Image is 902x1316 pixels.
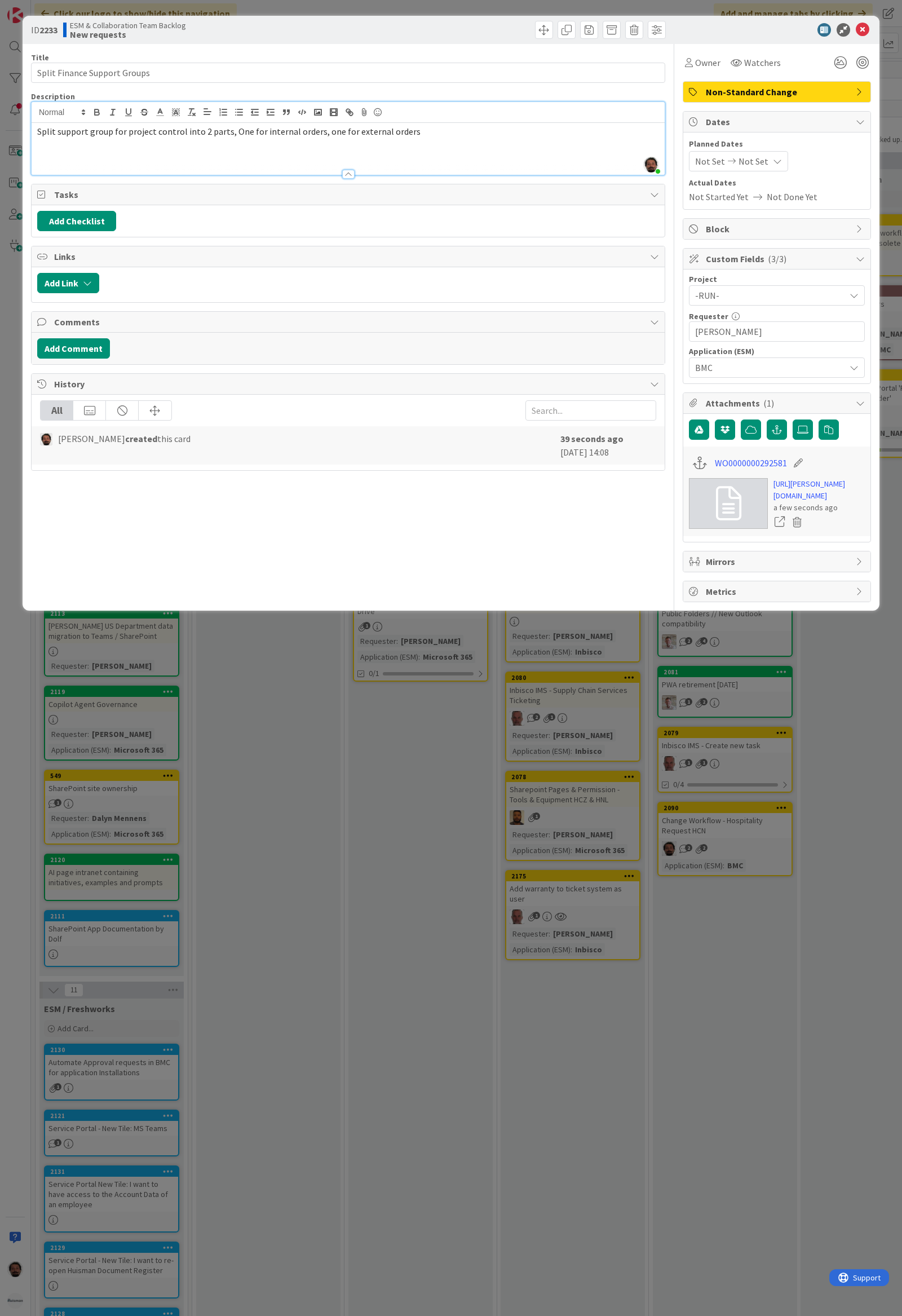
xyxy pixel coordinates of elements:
button: Add Comment [37,338,110,359]
span: Not Done Yet [767,190,817,204]
span: Not Started Yet [689,190,749,204]
span: Not Set [695,154,725,168]
span: Comments [54,315,644,329]
div: Project [689,275,865,283]
span: Owner [695,56,720,69]
span: Planned Dates [689,138,865,150]
img: OnCl7LGpK6aSgKCc2ZdSmTqaINaX6qd1.png [643,157,659,173]
b: created [125,433,157,444]
b: 2233 [39,24,58,36]
span: Attachments [706,396,850,410]
label: Title [31,52,49,63]
img: AC [40,433,52,445]
span: ( 1 ) [763,398,774,409]
span: Mirrors [706,555,850,568]
span: Description [31,91,75,101]
input: Search... [525,400,656,421]
a: WO0000000292581 [715,456,787,470]
div: [DATE] 14:08 [560,432,656,459]
span: Metrics [706,585,850,598]
span: Non-Standard Change [706,85,850,99]
button: Add Link [37,273,99,293]
span: -RUN- [695,288,839,303]
span: Custom Fields [706,252,850,266]
div: a few seconds ago [773,502,865,514]
span: Support [24,2,51,15]
div: All [41,401,73,420]
b: 39 seconds ago [560,433,624,444]
label: Requester [689,311,728,321]
button: Add Checklist [37,211,116,231]
span: ( 3/3 ) [768,253,786,264]
span: BMC [695,360,839,376]
span: ID [31,23,58,37]
span: Links [54,250,644,263]
span: [PERSON_NAME] this card [58,432,191,445]
span: ESM & Collaboration Team Backlog [70,21,186,30]
span: Actual Dates [689,177,865,189]
input: type card name here... [31,63,665,83]
a: Open [773,515,786,529]
b: New requests [70,30,186,39]
span: Dates [706,115,850,129]
a: [URL][PERSON_NAME][DOMAIN_NAME] [773,478,865,502]
span: Block [706,222,850,236]
div: Application (ESM) [689,347,865,355]
span: Not Set [739,154,768,168]
span: Split support group for project control into 2 parts, One for internal orders, one for external o... [37,126,421,137]
span: History [54,377,644,391]
span: Watchers [744,56,781,69]
span: Tasks [54,188,644,201]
